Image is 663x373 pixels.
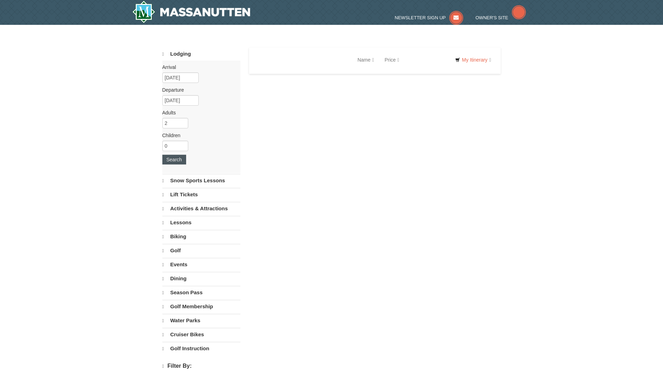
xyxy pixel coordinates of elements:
a: Golf [162,244,240,257]
a: Water Parks [162,314,240,327]
span: Newsletter Sign Up [395,15,446,20]
a: Golf Membership [162,300,240,313]
a: Name [352,53,379,67]
a: Season Pass [162,286,240,299]
a: Events [162,258,240,271]
label: Arrival [162,64,235,71]
a: Lessons [162,216,240,229]
a: Newsletter Sign Up [395,15,463,20]
a: Activities & Attractions [162,202,240,215]
a: Massanutten Resort [132,1,251,23]
a: Lodging [162,48,240,61]
a: Snow Sports Lessons [162,174,240,187]
h4: Filter By: [162,363,240,370]
label: Adults [162,109,235,116]
a: Golf Instruction [162,342,240,355]
a: Dining [162,272,240,285]
label: Departure [162,86,235,93]
a: My Itinerary [451,55,495,65]
a: Cruiser Bikes [162,328,240,341]
label: Children [162,132,235,139]
a: Lift Tickets [162,188,240,201]
a: Biking [162,230,240,243]
img: Massanutten Resort Logo [132,1,251,23]
a: Price [379,53,404,67]
button: Search [162,155,186,164]
a: Owner's Site [475,15,526,20]
span: Owner's Site [475,15,508,20]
